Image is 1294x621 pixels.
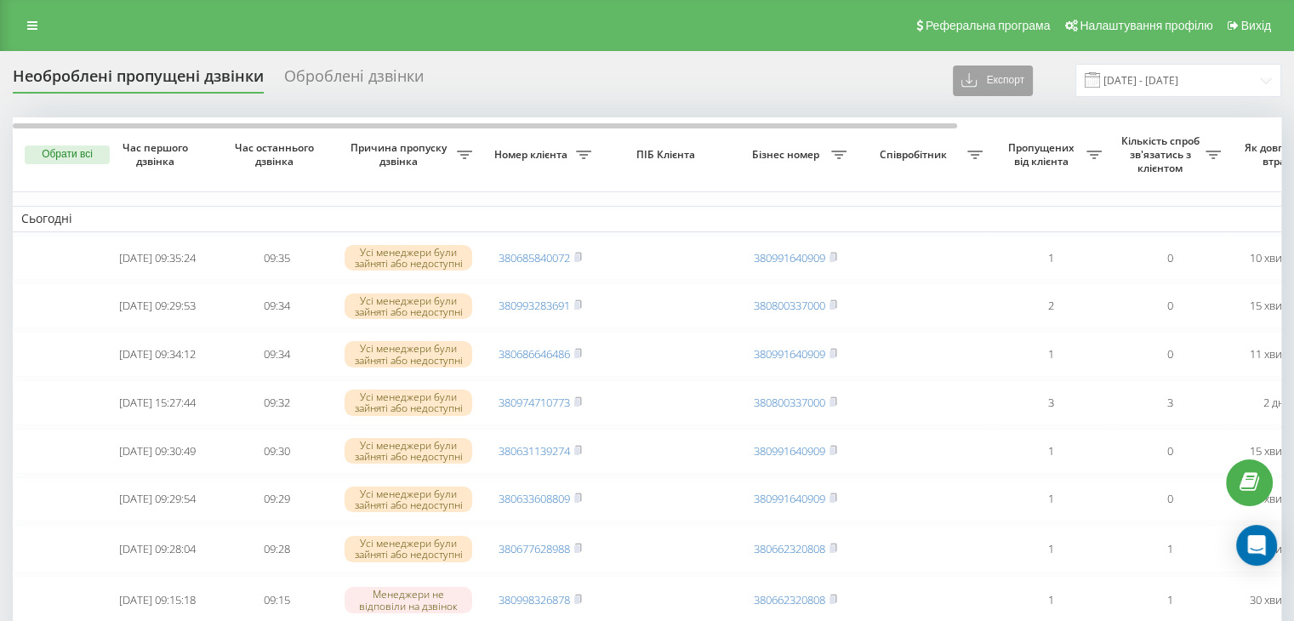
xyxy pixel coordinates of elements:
span: Бізнес номер [744,148,831,162]
a: 380991640909 [754,250,825,265]
div: Усі менеджери були зайняті або недоступні [345,487,472,512]
span: Пропущених від клієнта [1000,141,1086,168]
td: 09:28 [217,525,336,573]
span: Кількість спроб зв'язатись з клієнтом [1119,134,1206,174]
a: 380991640909 [754,491,825,506]
a: 380662320808 [754,541,825,556]
span: Співробітник [864,148,967,162]
td: 1 [991,477,1110,522]
div: Необроблені пропущені дзвінки [13,67,264,94]
div: Усі менеджери були зайняті або недоступні [345,536,472,561]
a: 380991640909 [754,443,825,459]
span: Номер клієнта [489,148,576,162]
td: 0 [1110,236,1229,281]
a: 380677628988 [499,541,570,556]
span: Вихід [1241,19,1271,32]
a: 380686646486 [499,346,570,362]
td: [DATE] 09:29:53 [98,283,217,328]
td: [DATE] 09:30:49 [98,429,217,474]
span: Реферальна програма [926,19,1051,32]
td: 1 [991,525,1110,573]
td: 1 [991,429,1110,474]
td: [DATE] 15:27:44 [98,380,217,425]
td: 0 [1110,283,1229,328]
td: [DATE] 09:35:24 [98,236,217,281]
td: 09:29 [217,477,336,522]
span: Час першого дзвінка [111,141,203,168]
div: Усі менеджери були зайняті або недоступні [345,293,472,319]
td: 1 [1110,525,1229,573]
a: 380974710773 [499,395,570,410]
a: 380685840072 [499,250,570,265]
span: Налаштування профілю [1080,19,1212,32]
a: 380662320808 [754,592,825,607]
div: Усі менеджери були зайняті або недоступні [345,438,472,464]
td: 09:35 [217,236,336,281]
a: 380633608809 [499,491,570,506]
div: Усі менеджери були зайняті або недоступні [345,341,472,367]
td: 0 [1110,332,1229,377]
div: Open Intercom Messenger [1236,525,1277,566]
td: 1 [991,332,1110,377]
div: Усі менеджери були зайняті або недоступні [345,245,472,271]
td: [DATE] 09:34:12 [98,332,217,377]
button: Обрати всі [25,145,110,164]
a: 380631139274 [499,443,570,459]
span: ПІБ Клієнта [614,148,721,162]
a: 380993283691 [499,298,570,313]
td: [DATE] 09:29:54 [98,477,217,522]
td: 2 [991,283,1110,328]
td: 1 [991,236,1110,281]
a: 380998326878 [499,592,570,607]
td: [DATE] 09:28:04 [98,525,217,573]
td: 0 [1110,429,1229,474]
a: 380800337000 [754,298,825,313]
td: 3 [1110,380,1229,425]
div: Усі менеджери були зайняті або недоступні [345,390,472,415]
td: 09:34 [217,283,336,328]
button: Експорт [953,66,1033,96]
td: 0 [1110,477,1229,522]
a: 380800337000 [754,395,825,410]
div: Менеджери не відповіли на дзвінок [345,587,472,612]
td: 09:34 [217,332,336,377]
td: 09:30 [217,429,336,474]
td: 3 [991,380,1110,425]
span: Причина пропуску дзвінка [345,141,457,168]
span: Час останнього дзвінка [231,141,322,168]
div: Оброблені дзвінки [284,67,424,94]
a: 380991640909 [754,346,825,362]
td: 09:32 [217,380,336,425]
